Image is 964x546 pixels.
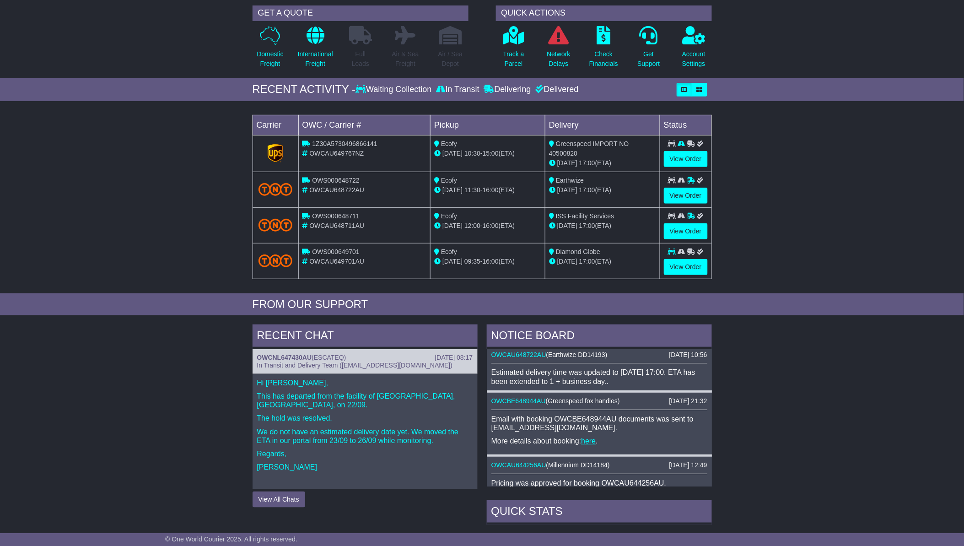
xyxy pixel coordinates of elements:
a: GetSupport [637,26,660,74]
span: Millennium DD14184 [548,461,608,469]
span: 17:00 [579,222,595,229]
a: OWCBE648944AU [491,397,546,405]
p: Air & Sea Freight [392,49,419,69]
span: Diamond Globe [556,248,600,255]
span: [DATE] [442,222,463,229]
div: FROM OUR SUPPORT [253,298,712,311]
span: Ecofy [441,140,457,147]
p: Air / Sea Depot [438,49,463,69]
div: - (ETA) [434,257,541,266]
span: ISS Facility Services [556,212,614,220]
span: Earthwize DD14193 [548,351,605,358]
p: Check Financials [589,49,618,69]
td: Carrier [253,115,298,135]
a: View Order [664,259,708,275]
div: Delivered [533,85,579,95]
img: TNT_Domestic.png [259,219,293,231]
img: TNT_Domestic.png [259,254,293,267]
span: 11:30 [464,186,480,194]
a: OWCAU644256AU [491,461,546,469]
div: [DATE] 12:49 [669,461,707,469]
a: Track aParcel [503,26,525,74]
p: Account Settings [682,49,705,69]
span: Greenspeed IMPORT NO 40500820 [549,140,629,157]
td: Delivery [545,115,660,135]
span: In Transit and Delivery Team ([EMAIL_ADDRESS][DOMAIN_NAME]) [257,362,453,369]
div: [DATE] 10:56 [669,351,707,359]
span: 10:30 [464,150,480,157]
p: International Freight [298,49,333,69]
div: QUICK ACTIONS [496,5,712,21]
img: GetCarrierServiceLogo [268,144,283,162]
span: Ecofy [441,212,457,220]
div: (ETA) [549,221,656,231]
a: OWCNL647430AU [257,354,312,361]
p: [PERSON_NAME] [257,463,473,471]
div: [DATE] 21:32 [669,397,707,405]
td: Pickup [431,115,545,135]
p: Domestic Freight [257,49,283,69]
span: OWS000648711 [312,212,360,220]
p: We do not have an estimated delivery date yet. We moved the ETA in our portal from 23/09 to 26/09... [257,427,473,445]
a: InternationalFreight [297,26,334,74]
span: 17:00 [579,186,595,194]
div: Quick Stats [487,500,712,525]
a: CheckFinancials [589,26,619,74]
span: OWCAU648711AU [309,222,364,229]
div: (ETA) [549,257,656,266]
span: © One World Courier 2025. All rights reserved. [165,535,297,543]
span: 09:35 [464,258,480,265]
span: [DATE] [557,159,577,167]
div: Estimated delivery time was updated to [DATE] 17:00. ETA has been extended to 1 + business day.. [491,368,707,385]
p: Email with booking OWCBE648944AU documents was sent to [EMAIL_ADDRESS][DOMAIN_NAME]. [491,415,707,432]
span: Earthwize [556,177,584,184]
span: Ecofy [441,177,457,184]
td: OWC / Carrier # [298,115,431,135]
div: (ETA) [549,185,656,195]
span: 15:00 [483,150,499,157]
span: [DATE] [557,186,577,194]
span: 12:00 [464,222,480,229]
span: 17:00 [579,159,595,167]
span: 17:00 [579,258,595,265]
span: [DATE] [442,150,463,157]
span: 16:00 [483,186,499,194]
span: OWCAU649701AU [309,258,364,265]
p: Network Delays [547,49,570,69]
a: View Order [664,188,708,204]
button: View All Chats [253,492,305,508]
div: RECENT ACTIVITY - [253,83,356,96]
div: ( ) [491,397,707,405]
span: [DATE] [442,186,463,194]
p: The hold was resolved. [257,414,473,422]
a: AccountSettings [682,26,706,74]
span: Greenspeed fox handles [548,397,618,405]
p: Pricing was approved for booking OWCAU644256AU. [491,479,707,487]
a: NetworkDelays [546,26,571,74]
span: 16:00 [483,222,499,229]
div: NOTICE BOARD [487,324,712,349]
p: Get Support [637,49,660,69]
div: ( ) [257,354,473,362]
a: DomesticFreight [256,26,284,74]
div: (ETA) [549,158,656,168]
span: 1Z30A5730496866141 [312,140,377,147]
a: View Order [664,151,708,167]
a: View Order [664,223,708,239]
span: OWS000649701 [312,248,360,255]
img: TNT_Domestic.png [259,183,293,195]
div: - (ETA) [434,185,541,195]
span: OWS000648722 [312,177,360,184]
div: GET A QUOTE [253,5,469,21]
div: - (ETA) [434,149,541,158]
a: OWCAU648722AU [491,351,546,358]
div: [DATE] 08:17 [435,354,473,362]
span: OWCAU648722AU [309,186,364,194]
p: Regards, [257,449,473,458]
span: [DATE] [442,258,463,265]
div: ( ) [491,461,707,469]
div: ( ) [491,351,707,359]
span: OWCAU649767NZ [309,150,364,157]
p: More details about booking: . [491,437,707,445]
div: - (ETA) [434,221,541,231]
